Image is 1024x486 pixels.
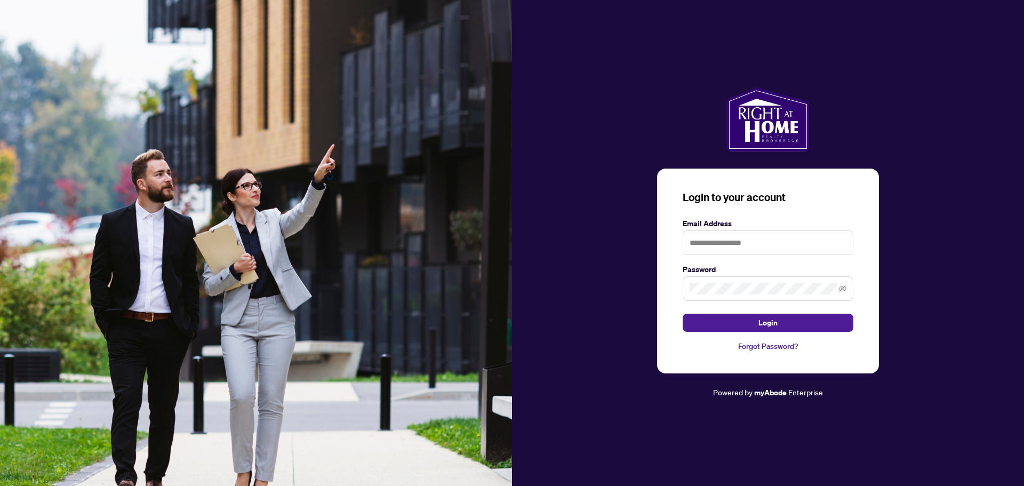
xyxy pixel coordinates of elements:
a: myAbode [754,387,787,399]
span: Enterprise [788,387,823,397]
img: ma-logo [726,87,809,152]
span: Login [758,314,778,331]
h3: Login to your account [683,190,853,205]
label: Email Address [683,218,853,229]
button: Login [683,314,853,332]
a: Forgot Password? [683,340,853,352]
span: eye-invisible [839,285,846,292]
label: Password [683,264,853,275]
span: Powered by [713,387,753,397]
